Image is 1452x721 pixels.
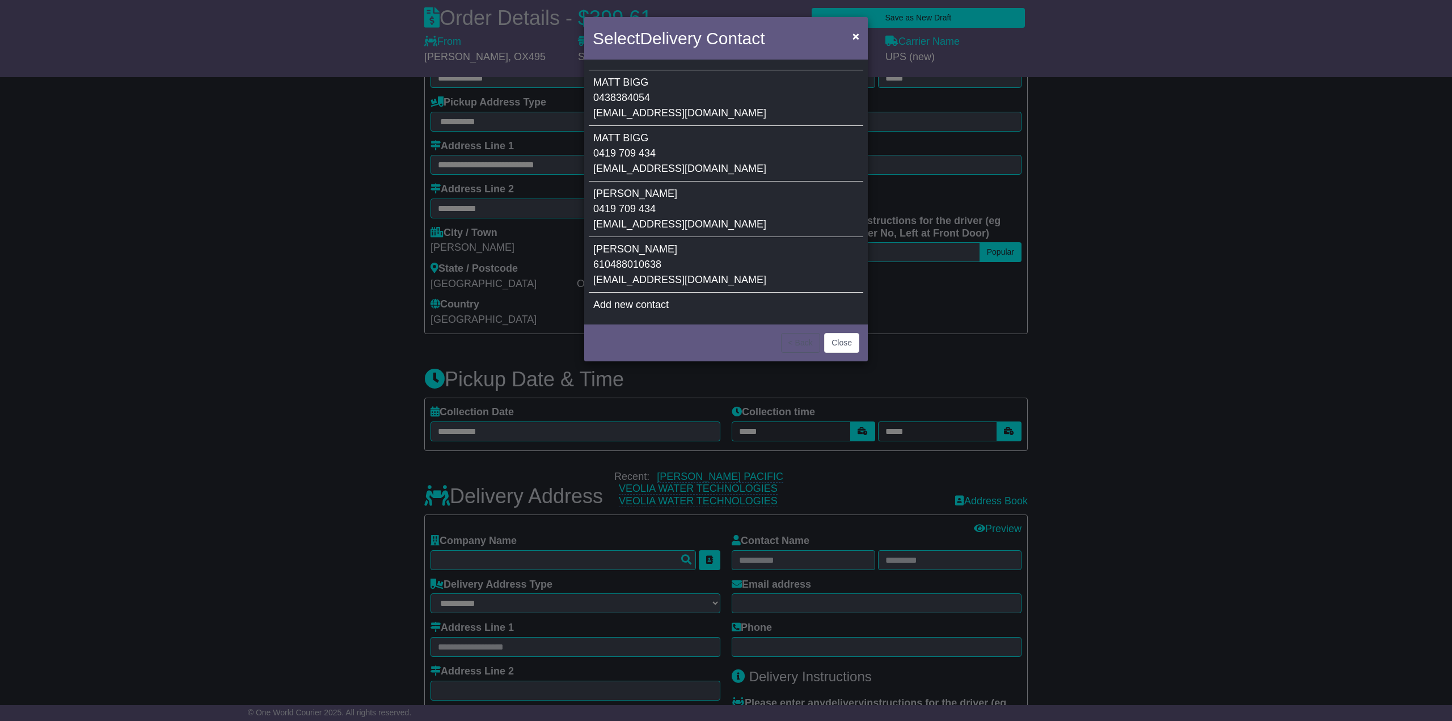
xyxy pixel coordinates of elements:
button: < Back [781,333,820,353]
span: [EMAIL_ADDRESS][DOMAIN_NAME] [593,163,766,174]
span: Contact [706,29,765,48]
span: × [852,29,859,43]
span: 610488010638 [593,259,661,270]
span: [PERSON_NAME] [593,188,677,199]
span: Delivery [640,29,701,48]
button: Close [847,24,865,48]
button: Close [824,333,859,353]
span: [EMAIL_ADDRESS][DOMAIN_NAME] [593,274,766,285]
span: MATT [593,132,620,144]
span: BIGG [623,132,648,144]
span: 0419 709 434 [593,203,656,214]
h4: Select [593,26,765,51]
span: [EMAIL_ADDRESS][DOMAIN_NAME] [593,218,766,230]
span: 0438384054 [593,92,650,103]
span: [PERSON_NAME] [593,243,677,255]
span: Add new contact [593,299,669,310]
span: [EMAIL_ADDRESS][DOMAIN_NAME] [593,107,766,119]
span: BIGG [623,77,648,88]
span: MATT [593,77,620,88]
span: 0419 709 434 [593,147,656,159]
